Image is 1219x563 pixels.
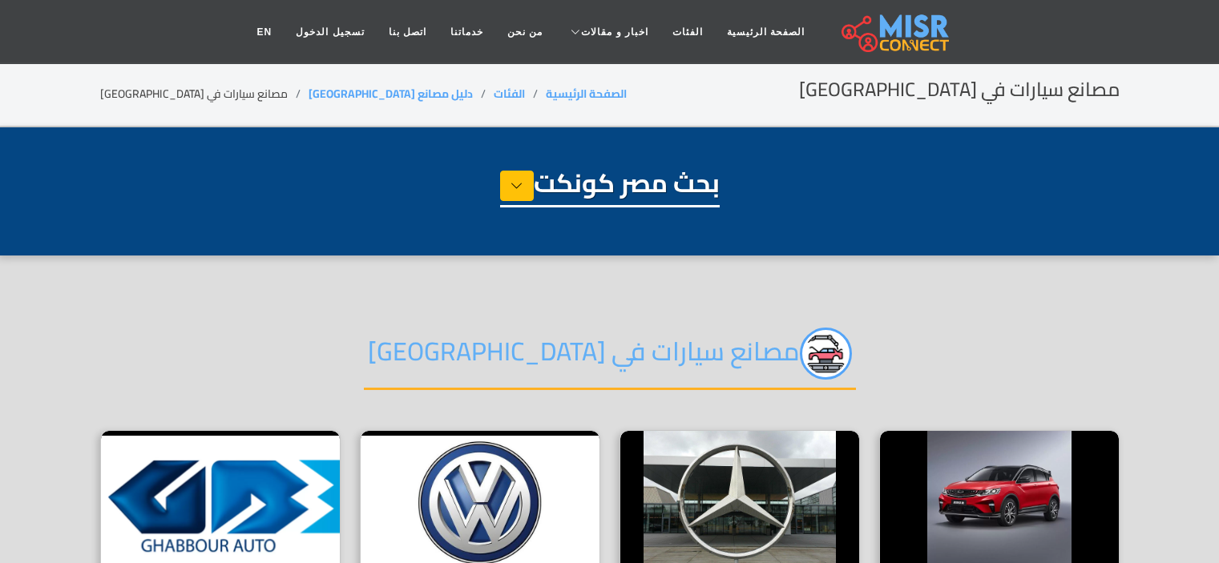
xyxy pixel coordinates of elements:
[364,328,856,390] h2: مصانع سيارات في [GEOGRAPHIC_DATA]
[842,12,949,52] img: main.misr_connect
[800,328,852,380] img: KcsV4U5bcT0NjSiBF6BW.png
[377,17,438,47] a: اتصل بنا
[660,17,715,47] a: الفئات
[715,17,817,47] a: الصفحة الرئيسية
[799,78,1120,102] h2: مصانع سيارات في [GEOGRAPHIC_DATA]
[581,25,648,39] span: اخبار و مقالات
[245,17,285,47] a: EN
[100,86,309,103] li: مصانع سيارات في [GEOGRAPHIC_DATA]
[500,167,720,207] h1: بحث مصر كونكت
[309,83,473,104] a: دليل مصانع [GEOGRAPHIC_DATA]
[494,83,525,104] a: الفئات
[546,83,627,104] a: الصفحة الرئيسية
[555,17,660,47] a: اخبار و مقالات
[438,17,495,47] a: خدماتنا
[495,17,555,47] a: من نحن
[284,17,376,47] a: تسجيل الدخول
